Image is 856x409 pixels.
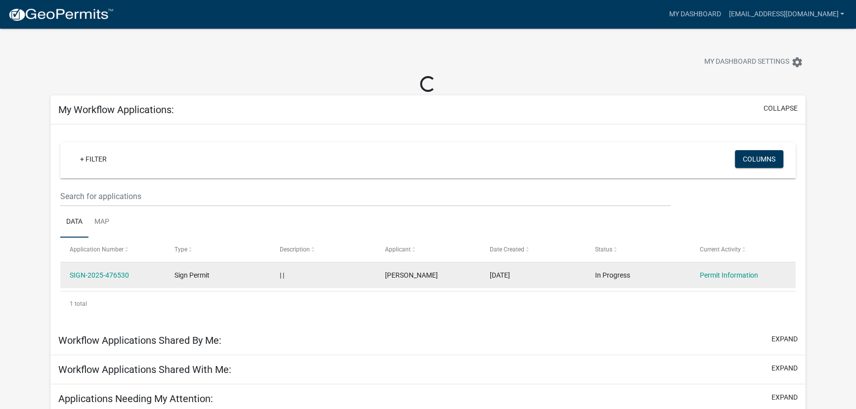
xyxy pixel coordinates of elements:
i: settings [791,56,803,68]
button: Columns [735,150,783,168]
a: Map [88,206,115,238]
span: My Dashboard Settings [704,56,789,68]
a: + Filter [72,150,115,168]
h5: Applications Needing My Attention: [58,393,213,405]
a: [EMAIL_ADDRESS][DOMAIN_NAME] [725,5,848,24]
a: My Dashboard [665,5,725,24]
h5: Workflow Applications Shared By Me: [58,334,221,346]
datatable-header-cell: Status [585,238,690,261]
span: 09/10/2025 [490,271,510,279]
button: My Dashboard Settingssettings [696,52,811,72]
a: Permit Information [700,271,758,279]
span: Sign Permit [174,271,210,279]
span: Applicant [385,246,410,253]
a: Data [60,206,88,238]
datatable-header-cell: Current Activity [690,238,796,261]
a: SIGN-2025-476530 [70,271,129,279]
datatable-header-cell: Description [270,238,376,261]
datatable-header-cell: Type [165,238,270,261]
h5: My Workflow Applications: [58,104,174,116]
div: collapse [50,124,806,326]
datatable-header-cell: Applicant [375,238,480,261]
span: Status [595,246,612,253]
span: Type [174,246,187,253]
datatable-header-cell: Application Number [60,238,166,261]
span: Application Number [70,246,124,253]
span: In Progress [595,271,630,279]
input: Search for applications [60,186,671,206]
button: expand [771,334,798,344]
button: expand [771,392,798,403]
div: 1 total [60,291,796,316]
h5: Workflow Applications Shared With Me: [58,364,231,375]
datatable-header-cell: Date Created [480,238,586,261]
span: Addie Douglas [385,271,437,279]
span: Description [280,246,310,253]
button: expand [771,363,798,373]
span: Current Activity [700,246,741,253]
button: collapse [764,103,798,114]
span: | | [280,271,284,279]
span: Date Created [490,246,524,253]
